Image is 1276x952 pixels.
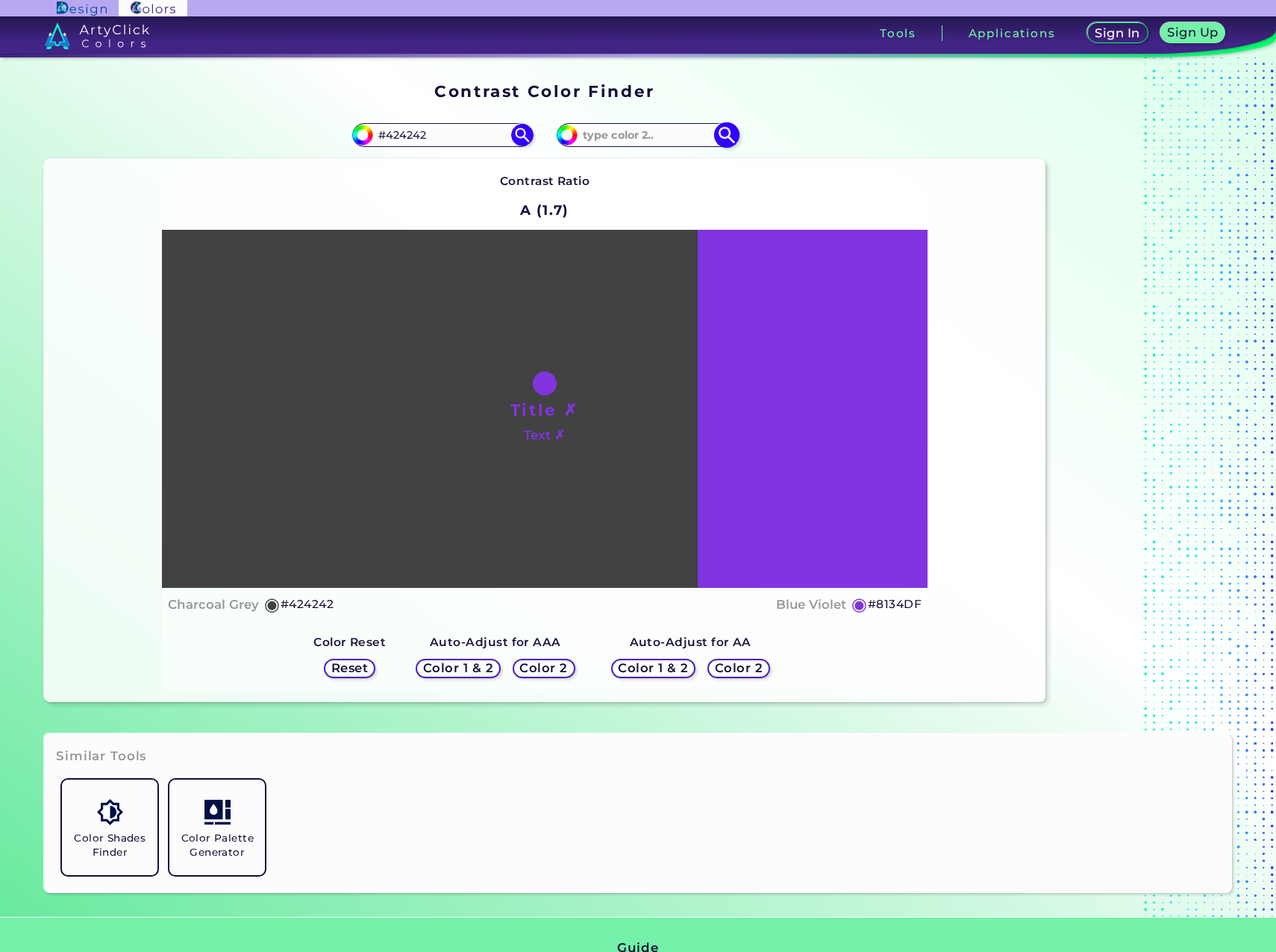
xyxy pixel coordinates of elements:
strong: Color Reset [313,635,386,649]
input: type color 1.. [373,125,512,145]
h3: Tools [880,28,916,39]
h4: Blue Violet [776,594,846,616]
h1: Title ✗ [510,398,579,421]
h5: Color Shades Finder [68,831,151,859]
img: icon_color_shades.svg [97,799,123,825]
h5: Color 1 & 2 [427,663,490,674]
img: icon_col_pal_col.svg [204,799,231,825]
a: Sign In [1090,24,1145,43]
h3: Applications [969,28,1056,39]
h3: Similar Tools [56,748,147,765]
strong: Contrast Ratio [500,174,590,188]
h5: Color 2 [522,663,566,674]
h5: Color 2 [717,663,760,674]
a: Color Palette Generator [163,774,271,881]
strong: Auto-Adjust for AA [630,635,751,649]
h1: Contrast Color Finder [434,80,654,102]
img: logo_artyclick_colors_white.svg [45,22,150,49]
h2: A (1.7) [513,194,575,227]
h4: Charcoal Grey [168,594,259,616]
h5: #8134DF [868,595,922,614]
h5: Reset [333,663,366,674]
h5: Sign In [1097,28,1137,39]
img: icon search [713,122,739,148]
h5: #424242 [281,595,334,614]
h5: Sign Up [1170,27,1216,38]
strong: Auto-Adjust for AAA [430,635,561,649]
a: Sign Up [1163,24,1222,43]
img: icon search [511,124,534,146]
h5: ◉ [851,595,868,613]
h5: Color Palette Generator [175,831,259,859]
h4: Text ✗ [524,425,565,446]
h5: Color 1 & 2 [622,663,685,674]
h5: ◉ [264,595,281,613]
a: Color Shades Finder [56,774,163,881]
input: type color 2.. [578,125,716,145]
img: ArtyClick Design logo [57,1,107,16]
